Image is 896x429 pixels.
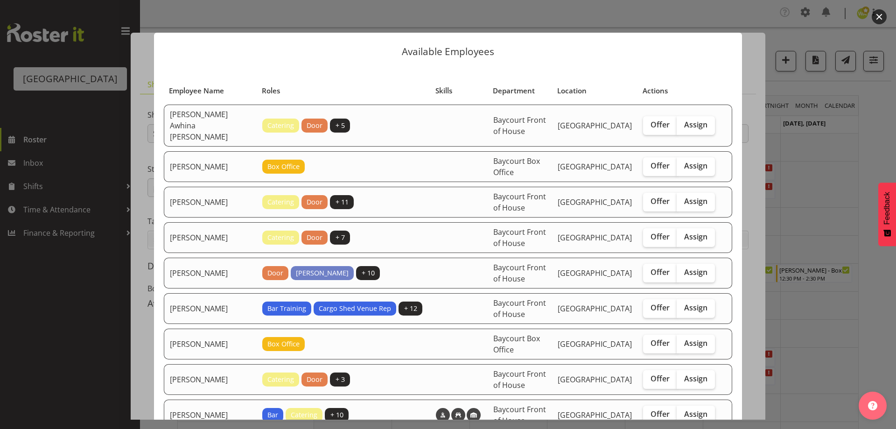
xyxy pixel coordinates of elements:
span: + 11 [336,197,349,207]
button: Feedback - Show survey [878,183,896,246]
td: [PERSON_NAME] [164,329,257,359]
td: [PERSON_NAME] [164,293,257,324]
span: Assign [684,120,707,129]
span: Bar [267,410,278,420]
span: Baycourt Front of House [493,262,546,284]
td: [PERSON_NAME] [164,187,257,218]
img: help-xxl-2.png [868,401,877,410]
span: [GEOGRAPHIC_DATA] [558,410,632,420]
span: Offer [651,232,670,241]
span: Baycourt Box Office [493,333,540,355]
td: [PERSON_NAME] Awhina [PERSON_NAME] [164,105,257,147]
td: [PERSON_NAME] [164,222,257,253]
span: [GEOGRAPHIC_DATA] [558,197,632,207]
span: [PERSON_NAME] [296,268,349,278]
span: + 10 [362,268,375,278]
span: Catering [267,120,294,131]
span: Offer [651,409,670,419]
span: [GEOGRAPHIC_DATA] [558,162,632,172]
span: Assign [684,303,707,312]
span: Catering [291,410,317,420]
span: Offer [651,197,670,206]
span: Door [267,268,283,278]
span: Baycourt Box Office [493,156,540,177]
span: Offer [651,374,670,383]
span: Box Office [267,339,300,349]
span: Catering [267,232,294,243]
td: [PERSON_NAME] [164,364,257,395]
span: Catering [267,374,294,385]
span: + 5 [336,120,345,131]
span: Offer [651,338,670,348]
span: Assign [684,161,707,170]
span: [GEOGRAPHIC_DATA] [558,303,632,314]
span: [GEOGRAPHIC_DATA] [558,374,632,385]
span: [GEOGRAPHIC_DATA] [558,339,632,349]
span: Offer [651,161,670,170]
span: Assign [684,374,707,383]
span: Offer [651,267,670,277]
span: + 3 [336,374,345,385]
span: Door [307,374,322,385]
span: Catering [267,197,294,207]
span: [GEOGRAPHIC_DATA] [558,120,632,131]
span: + 10 [330,410,343,420]
div: Department [493,85,547,96]
span: Baycourt Front of House [493,369,546,390]
span: + 12 [404,303,417,314]
span: [GEOGRAPHIC_DATA] [558,268,632,278]
span: Feedback [883,192,891,225]
div: Location [557,85,632,96]
div: Roles [262,85,425,96]
td: [PERSON_NAME] [164,151,257,182]
span: Door [307,197,322,207]
span: + 7 [336,232,345,243]
span: Offer [651,120,670,129]
span: Door [307,232,322,243]
p: Available Employees [163,47,733,56]
span: Baycourt Front of House [493,404,546,426]
span: Baycourt Front of House [493,298,546,319]
span: Door [307,120,322,131]
span: Offer [651,303,670,312]
span: Baycourt Front of House [493,191,546,213]
span: Assign [684,409,707,419]
span: Bar Training [267,303,306,314]
span: Assign [684,197,707,206]
span: Assign [684,267,707,277]
div: Employee Name [169,85,251,96]
td: [PERSON_NAME] [164,258,257,288]
span: Baycourt Front of House [493,227,546,248]
div: Skills [435,85,482,96]
span: Box Office [267,162,300,172]
span: Baycourt Front of House [493,115,546,136]
span: Assign [684,232,707,241]
span: Assign [684,338,707,348]
div: Actions [643,85,715,96]
span: [GEOGRAPHIC_DATA] [558,232,632,243]
span: Cargo Shed Venue Rep [319,303,391,314]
